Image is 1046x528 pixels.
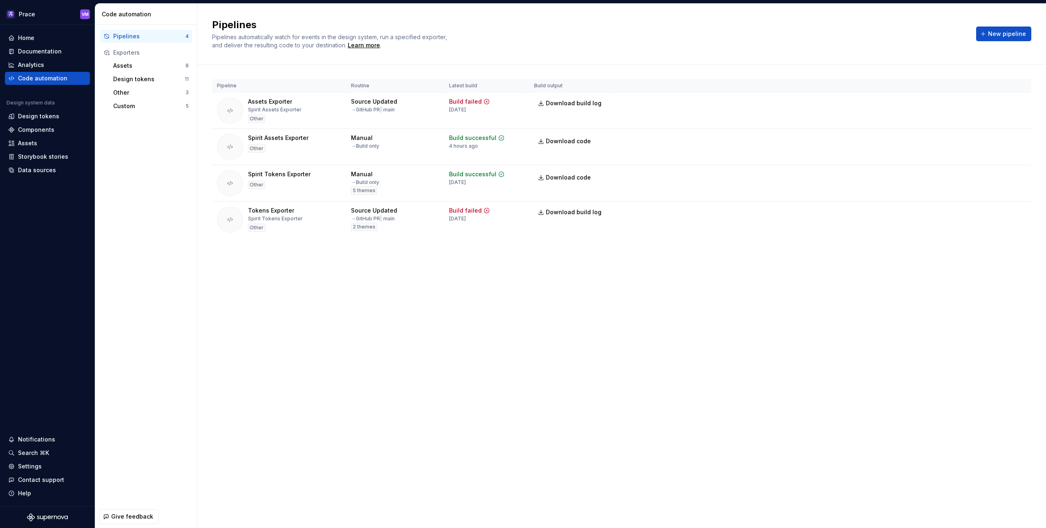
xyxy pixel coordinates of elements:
a: Settings [5,460,90,473]
a: Components [5,123,90,136]
a: Storybook stories [5,150,90,163]
div: Tokens Exporter [248,206,294,215]
div: Search ⌘K [18,449,49,457]
span: 5 themes [353,187,375,194]
div: → Build only [351,143,379,149]
div: Spirit Assets Exporter [248,134,308,142]
div: Notifications [18,435,55,444]
div: Build failed [449,206,482,215]
a: Learn more [348,41,380,49]
div: Build successful [449,170,496,178]
div: Other [248,181,265,189]
div: → GitHub PR main [351,215,395,222]
button: Download build log [534,96,607,111]
a: Code automation [5,72,90,85]
button: Assets8 [110,59,192,72]
div: Home [18,34,34,42]
div: Source Updated [351,98,397,106]
span: Download code [546,137,591,145]
button: Other3 [110,86,192,99]
a: Home [5,31,90,44]
div: [DATE] [449,179,466,186]
div: Code automation [18,74,67,82]
div: Custom [113,102,186,110]
img: 63932fde-23f0-455f-9474-7c6a8a4930cd.png [6,9,16,19]
span: Give feedback [111,512,153,521]
div: Design tokens [18,112,59,120]
div: 4 [186,33,189,40]
div: [DATE] [449,106,466,113]
a: Data sources [5,164,90,177]
div: Documentation [18,47,62,55]
div: Spirit Tokens Exporter [248,170,311,178]
div: Pipelines [113,32,186,40]
div: Data sources [18,166,56,174]
div: Design tokens [113,75,185,83]
button: Contact support [5,473,90,486]
button: PraceVM [2,5,93,23]
button: Search ⌘K [5,446,90,459]
div: Help [18,489,31,497]
button: Give feedback [99,509,159,524]
div: Source Updated [351,206,397,215]
div: Prace [19,10,35,18]
div: Storybook stories [18,153,68,161]
div: [DATE] [449,215,466,222]
div: Exporters [113,49,189,57]
button: Download build log [534,205,607,220]
div: Manual [351,170,373,178]
a: Design tokens [5,110,90,123]
div: Analytics [18,61,44,69]
div: 3 [186,89,189,96]
button: Design tokens11 [110,73,192,86]
th: Build output [529,79,612,93]
button: Custom5 [110,100,192,113]
div: 11 [185,76,189,82]
div: VM [82,11,89,18]
th: Pipeline [212,79,346,93]
div: Settings [18,462,42,470]
span: Download code [546,173,591,182]
div: Contact support [18,476,64,484]
span: Pipelines automatically watch for events in the design system, run a specified exporter, and deli... [212,33,449,49]
div: → Build only [351,179,379,186]
span: . [346,42,381,49]
div: Spirit Assets Exporter [248,106,302,113]
div: Build successful [449,134,496,142]
a: Documentation [5,45,90,58]
div: Other [113,89,186,97]
a: Download code [534,134,596,149]
span: New pipeline [988,30,1026,38]
a: Analytics [5,58,90,71]
th: Routine [346,79,444,93]
span: 2 themes [353,224,375,230]
div: Other [248,144,265,153]
div: 4 hours ago [449,143,478,149]
div: 5 [186,103,189,109]
svg: Supernova Logo [27,513,68,521]
div: Design system data [7,100,55,106]
div: → GitHub PR main [351,106,395,113]
div: Manual [351,134,373,142]
div: Other [248,224,265,232]
div: Code automation [102,10,194,18]
span: | [380,106,382,113]
div: Assets [113,62,186,70]
span: | [380,215,382,222]
button: New pipeline [976,27,1031,41]
div: Build failed [449,98,482,106]
span: Download build log [546,208,601,216]
span: Download build log [546,99,601,107]
a: Download code [534,170,596,185]
div: Assets Exporter [248,98,292,106]
button: Pipelines4 [100,30,192,43]
button: Help [5,487,90,500]
h2: Pipelines [212,18,966,31]
th: Latest build [444,79,529,93]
